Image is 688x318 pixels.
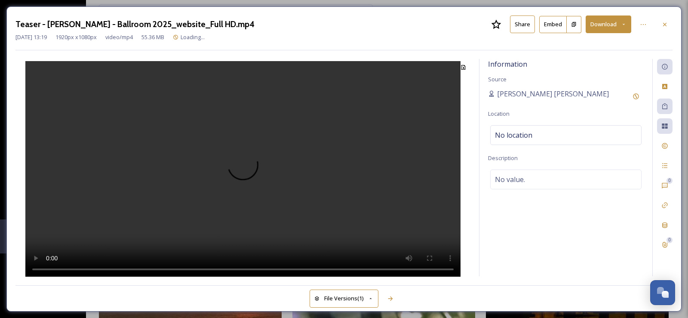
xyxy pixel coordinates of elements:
[495,174,525,185] span: No value.
[488,75,507,83] span: Source
[310,290,378,307] button: File Versions(1)
[105,33,133,41] span: video/mp4
[15,18,255,31] h3: Teaser - [PERSON_NAME] - Ballroom 2025_website_Full HD.mp4
[539,16,567,33] button: Embed
[666,178,673,184] div: 0
[181,33,205,41] span: Loading...
[15,33,47,41] span: [DATE] 13:19
[488,154,518,162] span: Description
[650,280,675,305] button: Open Chat
[141,33,164,41] span: 55.36 MB
[488,59,527,69] span: Information
[586,15,631,33] button: Download
[55,33,97,41] span: 1920 px x 1080 px
[510,15,535,33] button: Share
[497,89,609,99] span: [PERSON_NAME] [PERSON_NAME]
[666,237,673,243] div: 0
[488,110,510,117] span: Location
[495,130,532,140] span: No location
